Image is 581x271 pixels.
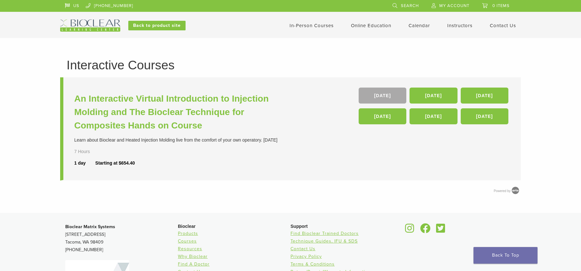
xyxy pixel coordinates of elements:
span: Support [290,224,308,229]
div: 1 day [74,160,95,166]
img: Arlo training & Event Software [511,186,520,195]
a: Privacy Policy [290,254,322,259]
span: Search [401,3,419,8]
a: [DATE] [359,88,406,104]
a: [DATE] [410,88,457,104]
a: Bioclear [418,227,433,234]
div: Learn about Bioclear and Heated Injection Molding live from the comfort of your own operatory. [D... [74,137,292,143]
div: 7 Hours [74,148,107,155]
a: An Interactive Virtual Introduction to Injection Molding and The Bioclear Technique for Composite... [74,92,292,132]
div: Starting at $654.40 [95,160,135,166]
span: Bioclear [178,224,195,229]
a: Contact Us [490,23,516,28]
a: Terms & Conditions [290,261,335,267]
a: Online Education [351,23,391,28]
a: Bioclear [403,227,417,234]
a: Back to product site [128,21,186,30]
a: [DATE] [359,108,406,124]
a: Back To Top [474,247,537,264]
p: [STREET_ADDRESS] Tacoma, WA 98409 [PHONE_NUMBER] [65,223,178,254]
a: Technique Guides, IFU & SDS [290,238,358,244]
a: Instructors [447,23,473,28]
a: Calendar [409,23,430,28]
a: Products [178,231,198,236]
div: , , , , , [359,88,510,128]
a: In-Person Courses [290,23,334,28]
a: Find Bioclear Trained Doctors [290,231,359,236]
span: My Account [439,3,469,8]
a: Find A Doctor [178,261,210,267]
a: Powered by [494,189,521,193]
a: [DATE] [410,108,457,124]
a: Bioclear [434,227,447,234]
a: Contact Us [290,246,315,252]
span: 0 items [492,3,510,8]
strong: Bioclear Matrix Systems [65,224,115,229]
img: Bioclear [60,19,120,32]
a: [DATE] [461,88,508,104]
h1: Interactive Courses [67,59,514,71]
a: Courses [178,238,197,244]
a: Resources [178,246,202,252]
a: Why Bioclear [178,254,208,259]
a: [DATE] [461,108,508,124]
